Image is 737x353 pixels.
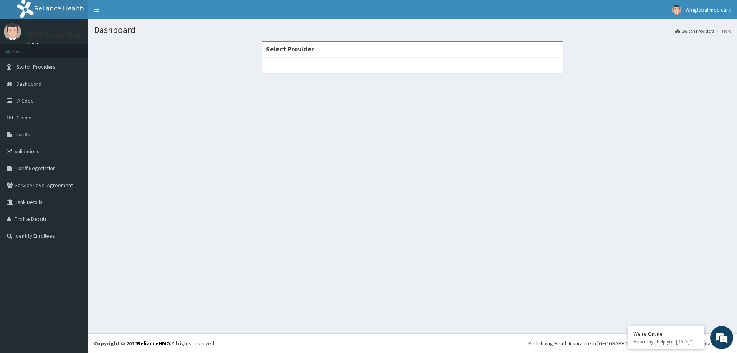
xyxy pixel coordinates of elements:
[27,42,45,47] a: Online
[17,114,31,121] span: Claims
[17,80,41,87] span: Dashboard
[94,25,731,35] h1: Dashboard
[633,330,699,337] div: We're Online!
[686,6,731,13] span: Afriglobal medicare
[266,45,314,53] strong: Select Provider
[94,340,172,347] strong: Copyright © 2017 .
[715,28,731,34] li: Here
[528,340,731,347] div: Redefining Heath Insurance in [GEOGRAPHIC_DATA] using Telemedicine and Data Science!
[27,31,85,38] p: Afriglobal medicare
[88,333,737,353] footer: All rights reserved.
[672,5,681,15] img: User Image
[633,338,699,345] p: How may I help you today?
[17,165,56,172] span: Tariff Negotiation
[137,340,170,347] a: RelianceHMO
[675,28,714,34] a: Switch Providers
[4,23,21,40] img: User Image
[17,131,30,138] span: Tariffs
[17,63,56,70] span: Switch Providers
